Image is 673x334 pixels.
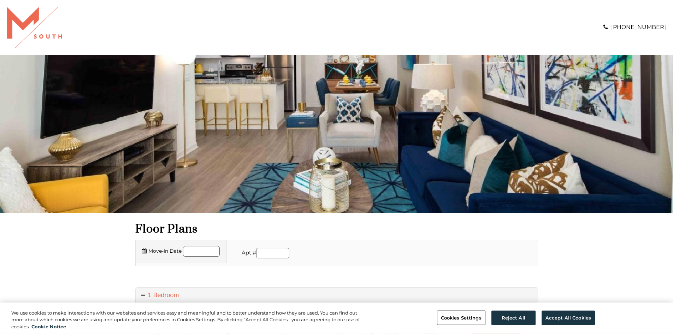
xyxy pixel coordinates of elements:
a: [PHONE_NUMBER] [611,24,666,30]
label: Move-In Date [142,246,182,256]
img: A graphic with a red M and the word SOUTH. [7,7,62,48]
li: Apt # [240,248,291,260]
button: Accept All Cookies [542,310,595,325]
button: Reject All [491,310,536,325]
h1: Floor Plans [135,222,538,236]
div: We use cookies to make interactions with our websites and services easy and meaningful and to bet... [11,310,370,330]
button: Cookies Settings [437,310,485,325]
a: More information about your privacy [31,324,66,329]
a: 1 Bedroom [136,288,538,303]
input: Move in date [183,246,220,257]
input: Apartment number [256,248,289,258]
